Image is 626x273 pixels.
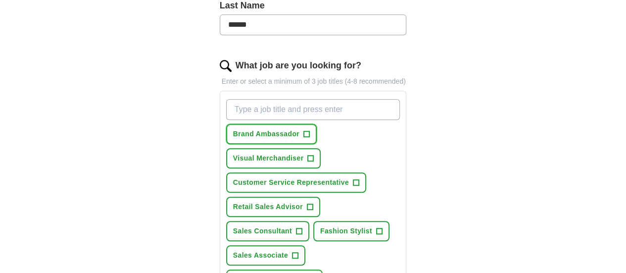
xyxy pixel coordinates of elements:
span: Visual Merchandiser [233,153,304,164]
span: Sales Associate [233,250,288,261]
button: Fashion Stylist [313,221,389,241]
span: Sales Consultant [233,226,292,236]
input: Type a job title and press enter [226,99,400,120]
button: Visual Merchandiser [226,148,321,168]
span: Fashion Stylist [320,226,372,236]
button: Brand Ambassador [226,124,317,144]
button: Sales Associate [226,245,305,266]
button: Customer Service Representative [226,172,366,193]
span: Customer Service Representative [233,177,349,188]
p: Enter or select a minimum of 3 job titles (4-8 recommended) [220,76,407,87]
span: Brand Ambassador [233,129,299,139]
label: What job are you looking for? [236,59,361,72]
button: Sales Consultant [226,221,309,241]
span: Retail Sales Advisor [233,202,303,212]
img: search.png [220,60,232,72]
button: Retail Sales Advisor [226,197,320,217]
